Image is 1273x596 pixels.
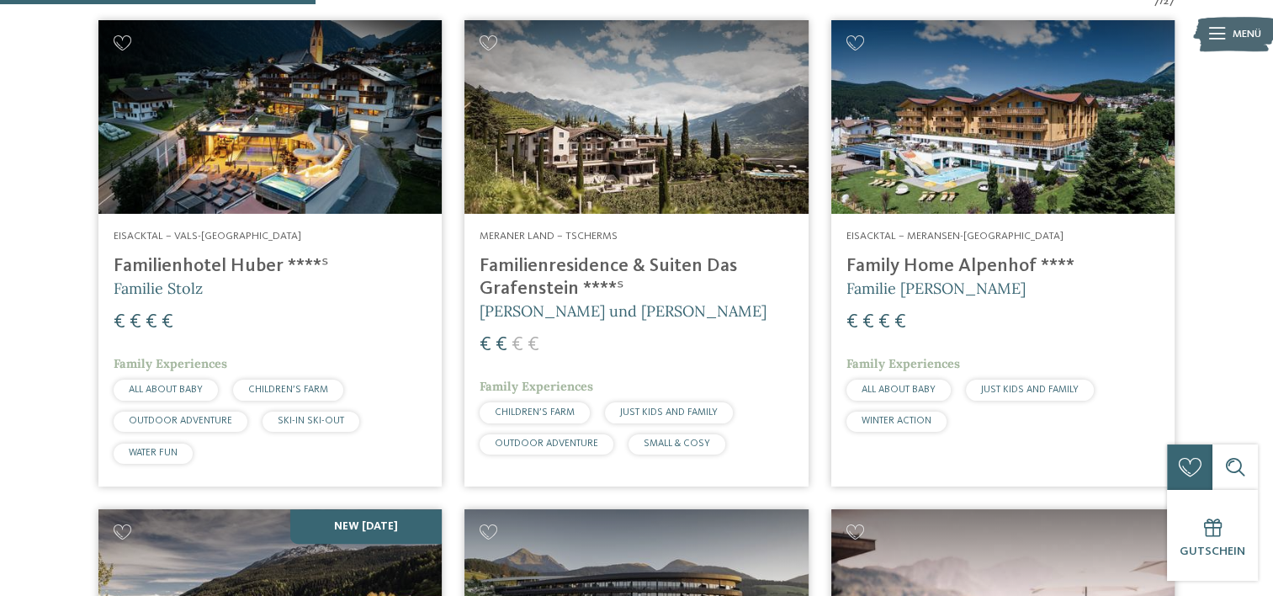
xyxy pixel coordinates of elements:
[278,416,344,426] span: SKI-IN SKI-OUT
[480,255,793,301] h4: Familienresidence & Suiten Das Grafenstein ****ˢ
[528,335,539,355] span: €
[114,255,427,278] h4: Familienhotel Huber ****ˢ
[862,385,936,395] span: ALL ABOUT BABY
[130,312,141,333] span: €
[846,231,1063,242] span: Eisacktal – Meransen-[GEOGRAPHIC_DATA]
[129,416,232,426] span: OUTDOOR ADVENTURE
[831,20,1175,487] a: Familienhotels gesucht? Hier findet ihr die besten! Eisacktal – Meransen-[GEOGRAPHIC_DATA] Family...
[1180,545,1245,557] span: Gutschein
[114,279,203,298] span: Familie Stolz
[831,20,1175,214] img: Family Home Alpenhof ****
[894,312,906,333] span: €
[981,385,1079,395] span: JUST KIDS AND FAMILY
[620,407,718,418] span: JUST KIDS AND FAMILY
[862,312,874,333] span: €
[146,312,157,333] span: €
[862,416,931,426] span: WINTER ACTION
[480,335,491,355] span: €
[846,279,1026,298] span: Familie [PERSON_NAME]
[480,379,593,394] span: Family Experiences
[846,312,858,333] span: €
[114,231,301,242] span: Eisacktal – Vals-[GEOGRAPHIC_DATA]
[162,312,173,333] span: €
[480,231,618,242] span: Meraner Land – Tscherms
[644,439,710,449] span: SMALL & COSY
[878,312,890,333] span: €
[480,301,766,321] span: [PERSON_NAME] und [PERSON_NAME]
[129,385,203,395] span: ALL ABOUT BABY
[1167,490,1258,581] a: Gutschein
[98,20,442,487] a: Familienhotels gesucht? Hier findet ihr die besten! Eisacktal – Vals-[GEOGRAPHIC_DATA] Familienho...
[846,356,960,371] span: Family Experiences
[98,20,442,214] img: Familienhotels gesucht? Hier findet ihr die besten!
[495,407,575,418] span: CHILDREN’S FARM
[114,312,125,333] span: €
[248,385,328,395] span: CHILDREN’S FARM
[114,356,227,371] span: Family Experiences
[495,439,598,449] span: OUTDOOR ADVENTURE
[512,335,523,355] span: €
[846,255,1159,278] h4: Family Home Alpenhof ****
[129,448,178,458] span: WATER FUN
[464,20,808,487] a: Familienhotels gesucht? Hier findet ihr die besten! Meraner Land – Tscherms Familienresidence & S...
[496,335,507,355] span: €
[464,20,808,214] img: Familienhotels gesucht? Hier findet ihr die besten!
